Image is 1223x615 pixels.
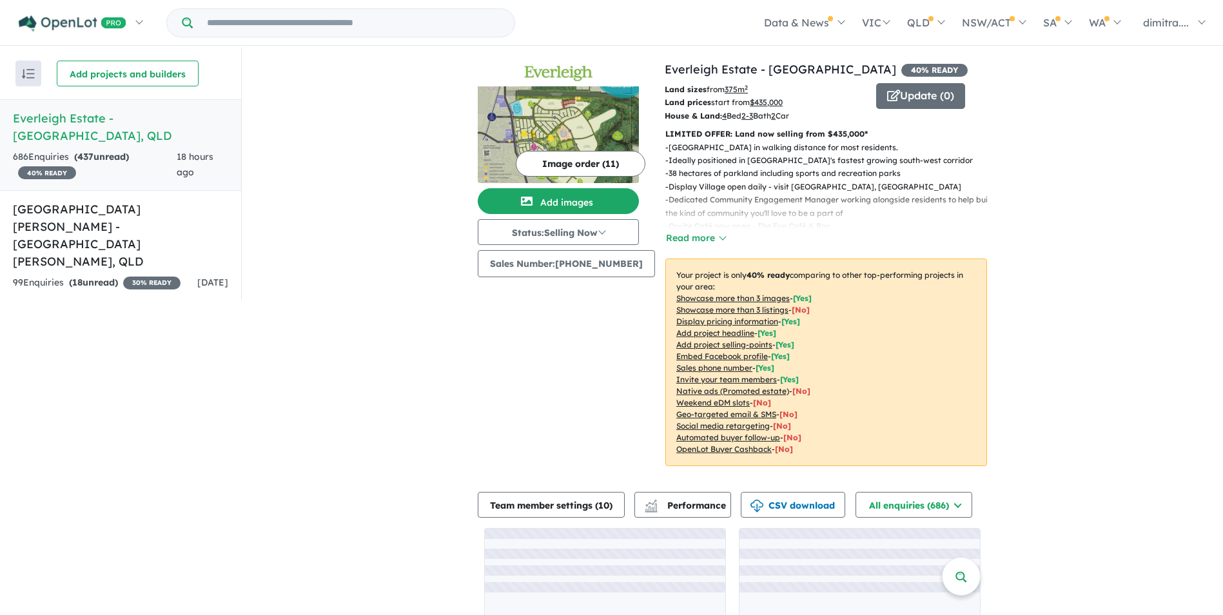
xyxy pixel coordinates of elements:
[775,444,793,454] span: [No]
[74,151,129,162] strong: ( unread)
[478,492,625,518] button: Team member settings (10)
[676,375,777,384] u: Invite your team members
[676,409,776,419] u: Geo-targeted email & SMS
[750,97,783,107] u: $ 435,000
[725,84,748,94] u: 375 m
[676,433,780,442] u: Automated buyer follow-up
[747,270,790,280] b: 40 % ready
[665,128,987,141] p: LIMITED OFFER: Land now selling from $435,000*
[57,61,199,86] button: Add projects and builders
[781,317,800,326] span: [ Yes ]
[647,500,726,511] span: Performance
[665,154,997,167] p: - Ideally positioned in [GEOGRAPHIC_DATA]'s fastest growing south-west corridor
[676,328,754,338] u: Add project headline
[676,398,750,407] u: Weekend eDM slots
[783,433,801,442] span: [No]
[516,151,645,177] button: Image order (11)
[665,141,997,154] p: - [GEOGRAPHIC_DATA] in walking distance for most residents.
[676,421,770,431] u: Social media retargeting
[773,421,791,431] span: [No]
[598,500,609,511] span: 10
[792,305,810,315] span: [ No ]
[665,110,866,122] p: Bed Bath Car
[18,166,76,179] span: 40 % READY
[676,340,772,349] u: Add project selling-points
[478,219,639,245] button: Status:Selling Now
[665,62,896,77] a: Everleigh Estate - [GEOGRAPHIC_DATA]
[77,151,93,162] span: 437
[722,111,727,121] u: 4
[676,444,772,454] u: OpenLot Buyer Cashback
[793,293,812,303] span: [ Yes ]
[665,96,866,109] p: start from
[478,188,639,214] button: Add images
[776,340,794,349] span: [ Yes ]
[856,492,972,518] button: All enquiries (686)
[22,69,35,79] img: sort.svg
[771,351,790,361] span: [ Yes ]
[634,492,731,518] button: Performance
[72,277,83,288] span: 18
[483,66,634,81] img: Everleigh Estate - Greenbank Logo
[779,409,797,419] span: [No]
[792,386,810,396] span: [No]
[665,111,722,121] b: House & Land:
[745,84,748,91] sup: 2
[478,61,639,183] a: Everleigh Estate - Greenbank LogoEverleigh Estate - Greenbank
[665,84,707,94] b: Land sizes
[665,167,997,180] p: - 38 hectares of parkland including sports and recreation parks
[69,277,118,288] strong: ( unread)
[665,97,711,107] b: Land prices
[177,151,213,178] span: 18 hours ago
[676,293,790,303] u: Showcase more than 3 images
[750,500,763,512] img: download icon
[676,363,752,373] u: Sales phone number
[753,398,771,407] span: [No]
[645,500,657,507] img: line-chart.svg
[901,64,968,77] span: 40 % READY
[1143,16,1189,29] span: dimitra....
[197,277,228,288] span: [DATE]
[13,200,228,270] h5: [GEOGRAPHIC_DATA][PERSON_NAME] - [GEOGRAPHIC_DATA][PERSON_NAME] , QLD
[758,328,776,338] span: [ Yes ]
[665,231,726,246] button: Read more
[645,503,658,512] img: bar-chart.svg
[665,193,997,220] p: - Dedicated Community Engagement Manager working alongside residents to help build the kind of co...
[478,250,655,277] button: Sales Number:[PHONE_NUMBER]
[676,386,789,396] u: Native ads (Promoted estate)
[478,86,639,183] img: Everleigh Estate - Greenbank
[665,259,987,466] p: Your project is only comparing to other top-performing projects in your area: - - - - - - - - - -...
[665,83,866,96] p: from
[13,275,181,291] div: 99 Enquir ies
[13,110,228,144] h5: Everleigh Estate - [GEOGRAPHIC_DATA] , QLD
[780,375,799,384] span: [ Yes ]
[741,111,753,121] u: 2-3
[876,83,965,109] button: Update (0)
[123,277,181,289] span: 30 % READY
[676,351,768,361] u: Embed Facebook profile
[741,492,845,518] button: CSV download
[19,15,126,32] img: Openlot PRO Logo White
[665,220,997,233] p: - Onsite Café now open - The Eve Café & Bar
[676,305,788,315] u: Showcase more than 3 listings
[13,150,177,181] div: 686 Enquir ies
[676,317,778,326] u: Display pricing information
[195,9,512,37] input: Try estate name, suburb, builder or developer
[756,363,774,373] span: [ Yes ]
[771,111,776,121] u: 2
[665,181,997,193] p: - Display Village open daily - visit [GEOGRAPHIC_DATA], [GEOGRAPHIC_DATA]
